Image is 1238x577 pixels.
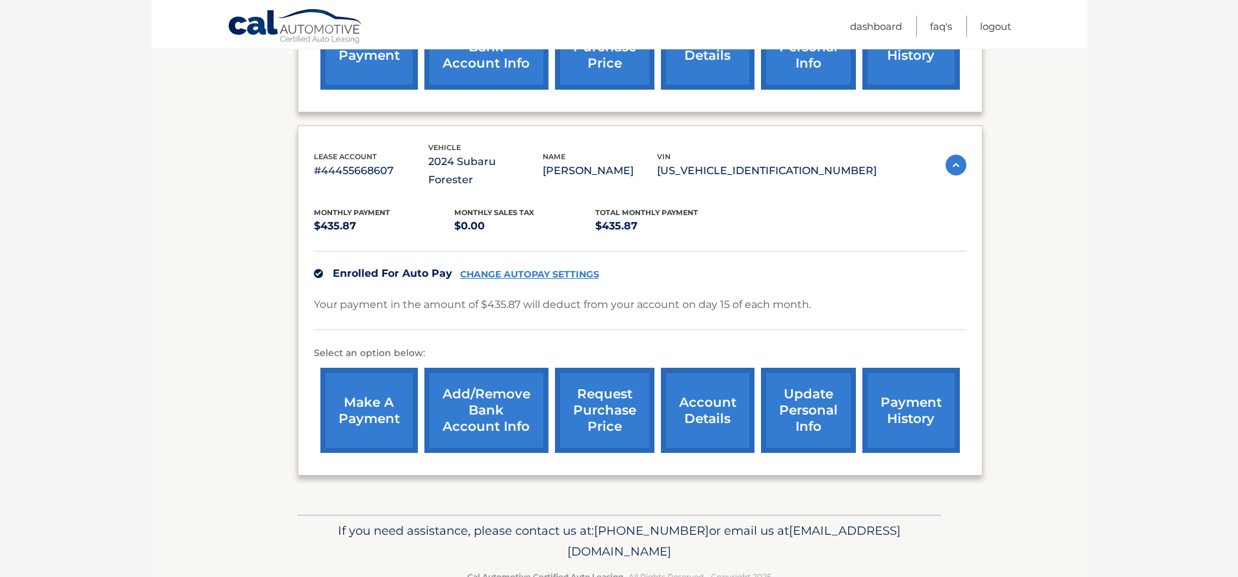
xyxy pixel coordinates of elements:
a: Cal Automotive [227,8,364,46]
p: [PERSON_NAME] [543,162,657,180]
span: Enrolled For Auto Pay [333,267,452,279]
a: CHANGE AUTOPAY SETTINGS [460,269,599,280]
span: [PHONE_NUMBER] [594,523,709,538]
span: lease account [314,152,377,161]
p: Your payment in the amount of $435.87 will deduct from your account on day 15 of each month. [314,296,811,314]
img: accordion-active.svg [946,155,966,175]
a: request purchase price [555,368,654,453]
p: 2024 Subaru Forester [428,153,543,189]
p: If you need assistance, please contact us at: or email us at [306,520,933,562]
img: check.svg [314,269,323,278]
a: account details [661,368,754,453]
a: update personal info [761,368,856,453]
a: Logout [980,16,1011,37]
span: vin [657,152,671,161]
span: vehicle [428,143,461,152]
span: name [543,152,565,161]
span: Total Monthly Payment [595,208,698,217]
span: Monthly Payment [314,208,390,217]
p: $435.87 [314,217,455,235]
span: [EMAIL_ADDRESS][DOMAIN_NAME] [567,523,901,559]
a: FAQ's [930,16,952,37]
a: make a payment [320,368,418,453]
span: Monthly sales Tax [454,208,534,217]
a: Add/Remove bank account info [424,368,548,453]
a: payment history [862,368,960,453]
p: #44455668607 [314,162,428,180]
p: [US_VEHICLE_IDENTIFICATION_NUMBER] [657,162,877,180]
p: Select an option below: [314,346,966,361]
p: $435.87 [595,217,736,235]
p: $0.00 [454,217,595,235]
a: Dashboard [850,16,902,37]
